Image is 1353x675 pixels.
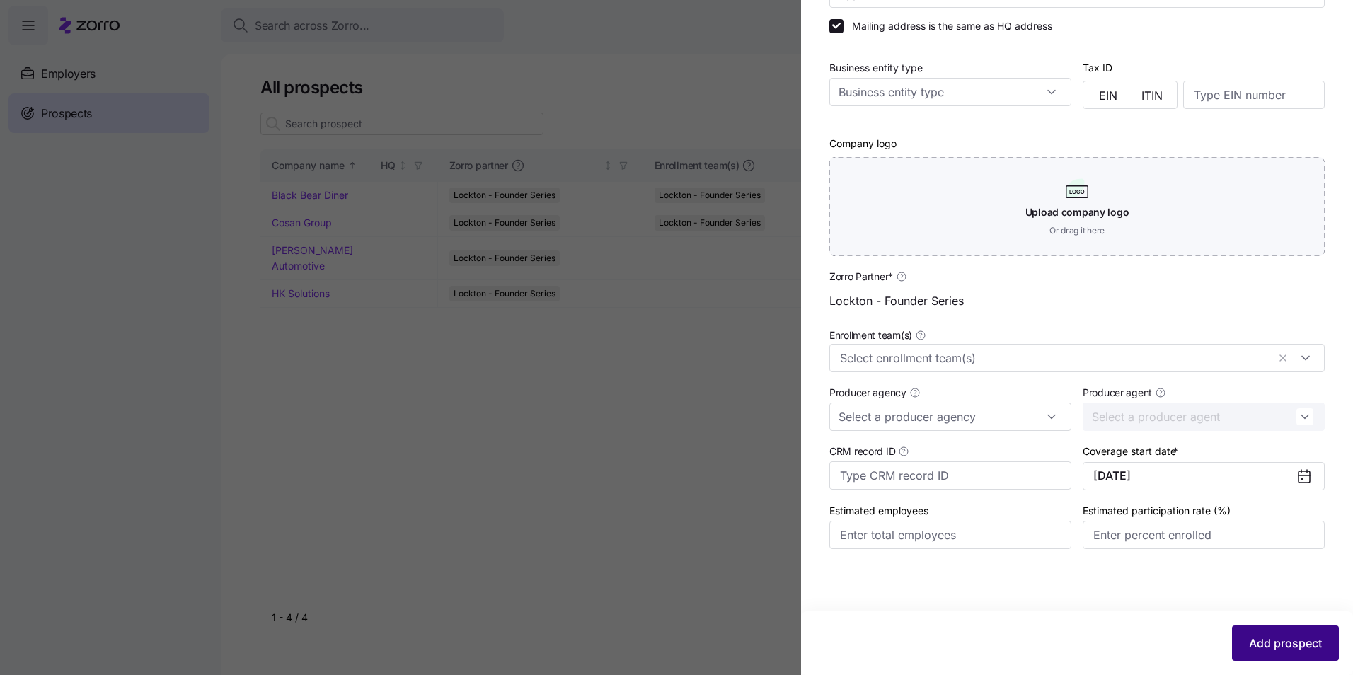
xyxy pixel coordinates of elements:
[844,19,1052,33] label: Mailing address is the same as HQ address
[829,78,1071,106] input: Business entity type
[840,349,1267,367] input: Select enrollment team(s)
[829,461,1071,490] input: Type CRM record ID
[1083,403,1325,431] input: Select a producer agent
[829,136,897,151] label: Company logo
[1083,386,1152,400] span: Producer agent
[1083,60,1112,76] label: Tax ID
[1249,635,1322,652] span: Add prospect
[1232,625,1339,661] button: Add prospect
[1183,81,1325,109] input: Type EIN number
[829,328,912,342] span: Enrollment team(s)
[1083,521,1325,549] input: Enter percent enrolled
[829,270,893,284] span: Zorro Partner *
[829,403,1071,431] input: Select a producer agency
[829,60,923,76] label: Business entity type
[1083,444,1181,459] label: Coverage start date
[1099,90,1117,101] span: EIN
[829,444,895,458] span: CRM record ID
[1083,462,1325,490] button: [DATE]
[829,386,906,400] span: Producer agency
[1083,503,1231,519] label: Estimated participation rate (%)
[829,521,1071,549] input: Enter total employees
[1141,90,1163,101] span: ITIN
[829,503,928,519] label: Estimated employees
